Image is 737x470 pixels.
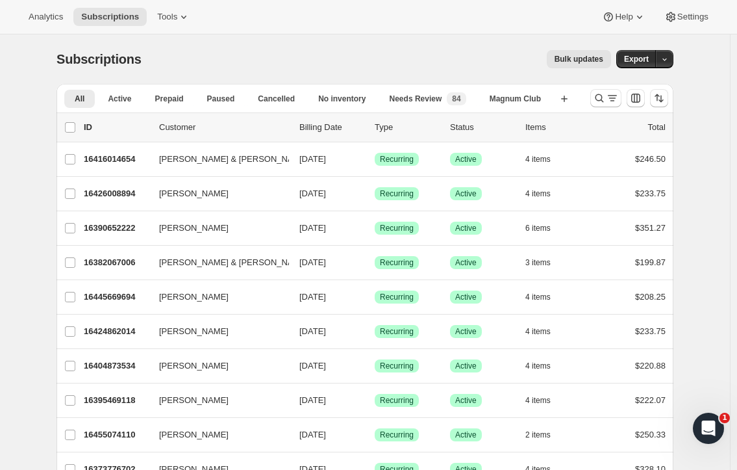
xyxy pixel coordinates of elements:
[299,257,326,267] span: [DATE]
[299,154,326,164] span: [DATE]
[84,187,149,200] p: 16426008894
[525,361,551,371] span: 4 items
[525,189,551,199] span: 4 items
[455,326,477,337] span: Active
[380,257,414,268] span: Recurring
[84,254,666,272] div: 16382067006[PERSON_NAME] & [PERSON_NAME][DATE]SuccessRecurringSuccessActive3 items$199.87
[56,52,142,66] span: Subscriptions
[525,326,551,337] span: 4 items
[635,361,666,371] span: $220.88
[151,287,281,307] button: [PERSON_NAME]
[299,361,326,371] span: [DATE]
[616,50,656,68] button: Export
[627,89,645,107] button: Customize table column order and visibility
[525,154,551,164] span: 4 items
[380,223,414,233] span: Recurring
[151,424,281,445] button: [PERSON_NAME]
[380,326,414,337] span: Recurring
[151,390,281,411] button: [PERSON_NAME]
[455,395,477,406] span: Active
[159,359,229,372] span: [PERSON_NAME]
[84,391,666,410] div: 16395469118[PERSON_NAME][DATE]SuccessRecurringSuccessActive4 items$222.07
[525,357,565,375] button: 4 items
[525,257,551,268] span: 3 items
[151,149,281,170] button: [PERSON_NAME] & [PERSON_NAME]
[635,395,666,405] span: $222.07
[84,256,149,269] p: 16382067006
[455,430,477,440] span: Active
[84,428,149,441] p: 16455074110
[525,430,551,440] span: 2 items
[635,326,666,336] span: $233.75
[151,321,281,342] button: [PERSON_NAME]
[159,153,308,166] span: [PERSON_NAME] & [PERSON_NAME]
[151,183,281,204] button: [PERSON_NAME]
[624,54,649,64] span: Export
[635,257,666,267] span: $199.87
[455,189,477,199] span: Active
[554,90,575,108] button: Create new view
[547,50,611,68] button: Bulk updates
[299,121,364,134] p: Billing Date
[299,430,326,439] span: [DATE]
[380,361,414,371] span: Recurring
[455,154,477,164] span: Active
[84,121,666,134] div: IDCustomerBilling DateTypeStatusItemsTotal
[525,395,551,406] span: 4 items
[64,111,132,124] button: More views
[450,121,515,134] p: Status
[635,223,666,233] span: $351.27
[677,12,708,22] span: Settings
[380,292,414,302] span: Recurring
[84,150,666,168] div: 16416014654[PERSON_NAME] & [PERSON_NAME][DATE]SuccessRecurringSuccessActive4 items$246.50
[635,154,666,164] span: $246.50
[299,292,326,302] span: [DATE]
[84,288,666,306] div: 16445669694[PERSON_NAME][DATE]SuccessRecurringSuccessActive4 items$208.25
[455,361,477,371] span: Active
[299,223,326,233] span: [DATE]
[590,89,621,107] button: Search and filter results
[73,8,147,26] button: Subscriptions
[635,189,666,198] span: $233.75
[159,291,229,304] span: [PERSON_NAME]
[84,426,666,444] div: 16455074110[PERSON_NAME][DATE]SuccessRecurringSuccessActive2 items$250.33
[84,291,149,304] p: 16445669694
[525,121,590,134] div: Items
[84,153,149,166] p: 16416014654
[490,94,541,104] span: Magnum Club
[84,222,149,235] p: 16390652222
[151,252,281,273] button: [PERSON_NAME] & [PERSON_NAME]
[84,121,149,134] p: ID
[380,430,414,440] span: Recurring
[693,413,724,444] iframe: Intercom live chat
[84,359,149,372] p: 16404873534
[207,94,235,104] span: Paused
[455,223,477,233] span: Active
[159,187,229,200] span: [PERSON_NAME]
[29,12,63,22] span: Analytics
[108,94,131,104] span: Active
[525,223,551,233] span: 6 items
[84,394,149,407] p: 16395469118
[151,356,281,376] button: [PERSON_NAME]
[159,428,229,441] span: [PERSON_NAME]
[656,8,716,26] button: Settings
[525,292,551,302] span: 4 items
[455,292,477,302] span: Active
[525,219,565,237] button: 6 items
[525,185,565,203] button: 4 items
[159,121,289,134] p: Customer
[719,413,730,423] span: 1
[84,322,666,341] div: 16424862014[PERSON_NAME][DATE]SuccessRecurringSuccessActive4 items$233.75
[75,94,84,104] span: All
[452,94,460,104] span: 84
[84,357,666,375] div: 16404873534[PERSON_NAME][DATE]SuccessRecurringSuccessActive4 items$220.88
[635,430,666,439] span: $250.33
[615,12,632,22] span: Help
[648,121,666,134] p: Total
[375,121,440,134] div: Type
[81,12,139,22] span: Subscriptions
[525,150,565,168] button: 4 items
[525,288,565,306] button: 4 items
[525,391,565,410] button: 4 items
